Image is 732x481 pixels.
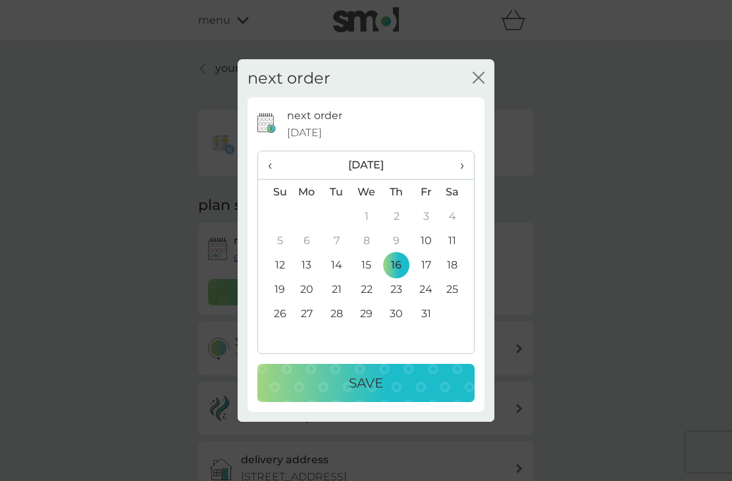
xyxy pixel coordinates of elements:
span: ‹ [268,151,282,179]
p: next order [287,107,342,124]
button: Save [257,364,475,402]
td: 14 [322,253,352,277]
span: [DATE] [287,124,322,141]
th: Sa [441,180,474,205]
th: Th [382,180,411,205]
td: 18 [441,253,474,277]
td: 22 [352,277,382,301]
h2: next order [248,69,330,88]
td: 23 [382,277,411,301]
td: 13 [292,253,322,277]
td: 30 [382,301,411,326]
th: [DATE] [292,151,441,180]
td: 9 [382,228,411,253]
button: close [473,72,484,86]
td: 17 [411,253,441,277]
td: 3 [411,204,441,228]
td: 12 [258,253,292,277]
td: 6 [292,228,322,253]
th: We [352,180,382,205]
p: Save [349,372,383,393]
td: 15 [352,253,382,277]
td: 2 [382,204,411,228]
td: 19 [258,277,292,301]
th: Tu [322,180,352,205]
td: 31 [411,301,441,326]
td: 1 [352,204,382,228]
td: 21 [322,277,352,301]
td: 24 [411,277,441,301]
td: 7 [322,228,352,253]
td: 16 [382,253,411,277]
th: Fr [411,180,441,205]
th: Mo [292,180,322,205]
td: 26 [258,301,292,326]
td: 5 [258,228,292,253]
td: 8 [352,228,382,253]
td: 27 [292,301,322,326]
td: 29 [352,301,382,326]
td: 28 [322,301,352,326]
td: 11 [441,228,474,253]
span: › [451,151,464,179]
td: 10 [411,228,441,253]
td: 20 [292,277,322,301]
td: 25 [441,277,474,301]
td: 4 [441,204,474,228]
th: Su [258,180,292,205]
